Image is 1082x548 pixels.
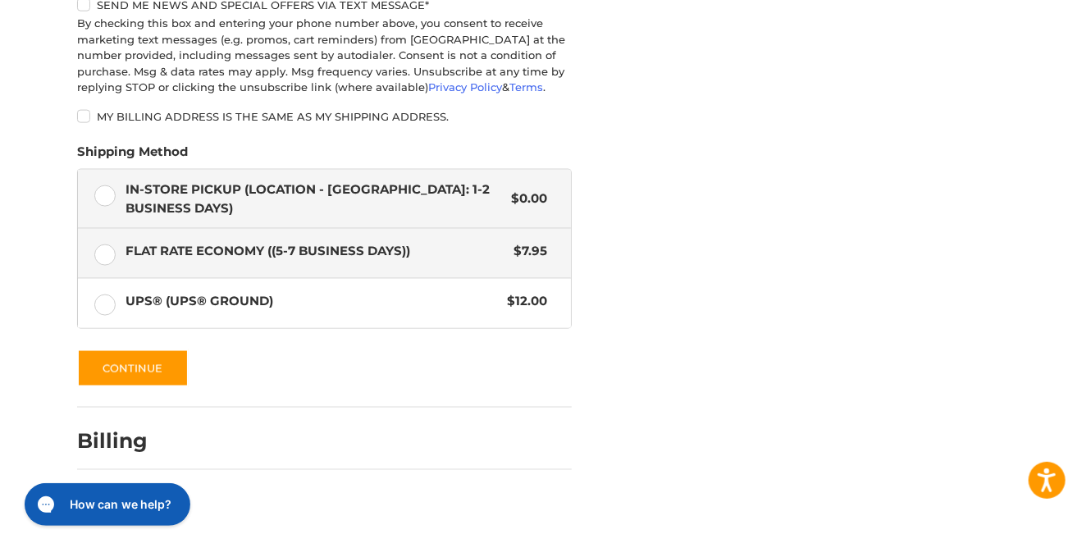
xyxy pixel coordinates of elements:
[77,16,572,96] div: By checking this box and entering your phone number above, you consent to receive marketing text ...
[77,110,572,123] label: My billing address is the same as my shipping address.
[126,180,504,217] span: In-Store Pickup (Location - [GEOGRAPHIC_DATA]: 1-2 BUSINESS DAYS)
[126,242,506,261] span: Flat Rate Economy ((5-7 Business Days))
[16,477,195,532] iframe: Gorgias live chat messenger
[509,80,543,94] a: Terms
[126,292,500,311] span: UPS® (UPS® Ground)
[77,349,189,387] button: Continue
[503,190,547,208] span: $0.00
[499,292,547,311] span: $12.00
[505,242,547,261] span: $7.95
[77,143,188,169] legend: Shipping Method
[428,80,502,94] a: Privacy Policy
[77,429,173,454] h2: Billing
